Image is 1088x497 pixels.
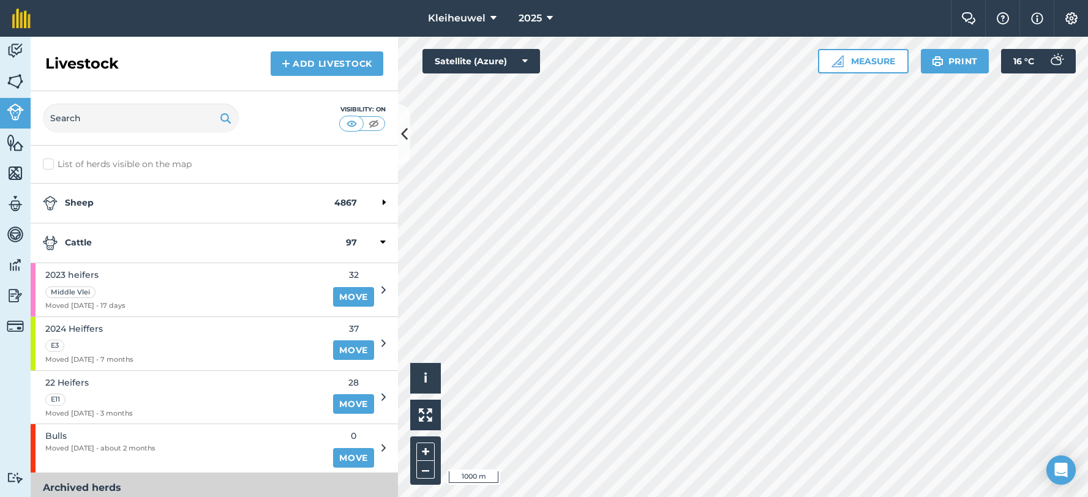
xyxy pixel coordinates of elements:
span: Moved [DATE] - 7 months [45,354,133,365]
span: 32 [333,268,374,282]
a: Move [333,340,374,360]
a: 2023 heifersMiddle VleiMoved [DATE] - 17 days [31,263,326,316]
a: Move [333,287,374,307]
span: Moved [DATE] - 3 months [45,408,133,419]
a: BullsMoved [DATE] - about 2 months [31,424,326,472]
a: 22 HeifersE11Moved [DATE] - 3 months [31,371,326,424]
span: Bulls [45,429,156,443]
img: svg+xml;base64,PD94bWwgdmVyc2lvbj0iMS4wIiBlbmNvZGluZz0idXRmLTgiPz4KPCEtLSBHZW5lcmF0b3I6IEFkb2JlIE... [1044,49,1068,73]
img: svg+xml;base64,PHN2ZyB4bWxucz0iaHR0cDovL3d3dy53My5vcmcvMjAwMC9zdmciIHdpZHRoPSI1NiIgaGVpZ2h0PSI2MC... [7,133,24,152]
img: svg+xml;base64,PD94bWwgdmVyc2lvbj0iMS4wIiBlbmNvZGluZz0idXRmLTgiPz4KPCEtLSBHZW5lcmF0b3I6IEFkb2JlIE... [7,318,24,335]
button: – [416,461,435,479]
img: svg+xml;base64,PHN2ZyB4bWxucz0iaHR0cDovL3d3dy53My5vcmcvMjAwMC9zdmciIHdpZHRoPSIxNCIgaGVpZ2h0PSIyNC... [282,56,290,71]
span: i [424,370,427,386]
strong: 4867 [334,196,357,211]
div: E3 [45,340,64,352]
div: Middle Vlei [45,286,96,299]
div: Visibility: On [339,105,386,114]
img: svg+xml;base64,PD94bWwgdmVyc2lvbj0iMS4wIiBlbmNvZGluZz0idXRmLTgiPz4KPCEtLSBHZW5lcmF0b3I6IEFkb2JlIE... [7,286,24,305]
span: 2023 heifers [45,268,126,282]
span: Kleiheuwel [428,11,486,26]
button: + [416,443,435,461]
div: E11 [45,394,66,406]
a: Move [333,448,374,468]
img: svg+xml;base64,PD94bWwgdmVyc2lvbj0iMS4wIiBlbmNvZGluZz0idXRmLTgiPz4KPCEtLSBHZW5lcmF0b3I6IEFkb2JlIE... [43,196,58,211]
div: Open Intercom Messenger [1046,455,1076,485]
strong: 97 [346,236,357,250]
img: svg+xml;base64,PD94bWwgdmVyc2lvbj0iMS4wIiBlbmNvZGluZz0idXRmLTgiPz4KPCEtLSBHZW5lcmF0b3I6IEFkb2JlIE... [7,256,24,274]
img: svg+xml;base64,PD94bWwgdmVyc2lvbj0iMS4wIiBlbmNvZGluZz0idXRmLTgiPz4KPCEtLSBHZW5lcmF0b3I6IEFkb2JlIE... [7,103,24,121]
img: A cog icon [1064,12,1079,24]
button: i [410,363,441,394]
h2: Livestock [45,54,119,73]
img: svg+xml;base64,PHN2ZyB4bWxucz0iaHR0cDovL3d3dy53My5vcmcvMjAwMC9zdmciIHdpZHRoPSI1MCIgaGVpZ2h0PSI0MC... [344,118,359,130]
button: Satellite (Azure) [422,49,540,73]
strong: Sheep [43,196,334,211]
a: Add Livestock [271,51,383,76]
span: 2024 Heiffers [45,322,133,335]
img: svg+xml;base64,PD94bWwgdmVyc2lvbj0iMS4wIiBlbmNvZGluZz0idXRmLTgiPz4KPCEtLSBHZW5lcmF0b3I6IEFkb2JlIE... [43,236,58,250]
img: svg+xml;base64,PHN2ZyB4bWxucz0iaHR0cDovL3d3dy53My5vcmcvMjAwMC9zdmciIHdpZHRoPSI1NiIgaGVpZ2h0PSI2MC... [7,72,24,91]
img: svg+xml;base64,PD94bWwgdmVyc2lvbj0iMS4wIiBlbmNvZGluZz0idXRmLTgiPz4KPCEtLSBHZW5lcmF0b3I6IEFkb2JlIE... [7,42,24,60]
img: fieldmargin Logo [12,9,31,28]
img: svg+xml;base64,PHN2ZyB4bWxucz0iaHR0cDovL3d3dy53My5vcmcvMjAwMC9zdmciIHdpZHRoPSI1MCIgaGVpZ2h0PSI0MC... [366,118,381,130]
img: svg+xml;base64,PHN2ZyB4bWxucz0iaHR0cDovL3d3dy53My5vcmcvMjAwMC9zdmciIHdpZHRoPSIxNyIgaGVpZ2h0PSIxNy... [1031,11,1043,26]
span: 22 Heifers [45,376,133,389]
img: Two speech bubbles overlapping with the left bubble in the forefront [961,12,976,24]
span: 28 [333,376,374,389]
span: 2025 [519,11,542,26]
img: Four arrows, one pointing top left, one top right, one bottom right and the last bottom left [419,408,432,422]
img: svg+xml;base64,PHN2ZyB4bWxucz0iaHR0cDovL3d3dy53My5vcmcvMjAwMC9zdmciIHdpZHRoPSI1NiIgaGVpZ2h0PSI2MC... [7,164,24,182]
img: svg+xml;base64,PD94bWwgdmVyc2lvbj0iMS4wIiBlbmNvZGluZz0idXRmLTgiPz4KPCEtLSBHZW5lcmF0b3I6IEFkb2JlIE... [7,195,24,213]
strong: Cattle [43,236,346,250]
button: Measure [818,49,909,73]
span: Moved [DATE] - 17 days [45,301,126,312]
span: 16 ° C [1013,49,1034,73]
img: svg+xml;base64,PD94bWwgdmVyc2lvbj0iMS4wIiBlbmNvZGluZz0idXRmLTgiPz4KPCEtLSBHZW5lcmF0b3I6IEFkb2JlIE... [7,472,24,484]
span: Moved [DATE] - about 2 months [45,443,156,454]
label: List of herds visible on the map [43,158,386,171]
span: 37 [333,322,374,335]
img: Ruler icon [831,55,844,67]
img: svg+xml;base64,PHN2ZyB4bWxucz0iaHR0cDovL3d3dy53My5vcmcvMjAwMC9zdmciIHdpZHRoPSIxOSIgaGVpZ2h0PSIyNC... [932,54,944,69]
button: Print [921,49,989,73]
a: Move [333,394,374,414]
a: 2024 HeiffersE3Moved [DATE] - 7 months [31,317,326,370]
button: 16 °C [1001,49,1076,73]
img: A question mark icon [996,12,1010,24]
input: Search [43,103,239,133]
span: 0 [333,429,374,443]
img: svg+xml;base64,PHN2ZyB4bWxucz0iaHR0cDovL3d3dy53My5vcmcvMjAwMC9zdmciIHdpZHRoPSIxOSIgaGVpZ2h0PSIyNC... [220,111,231,125]
img: svg+xml;base64,PD94bWwgdmVyc2lvbj0iMS4wIiBlbmNvZGluZz0idXRmLTgiPz4KPCEtLSBHZW5lcmF0b3I6IEFkb2JlIE... [7,225,24,244]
